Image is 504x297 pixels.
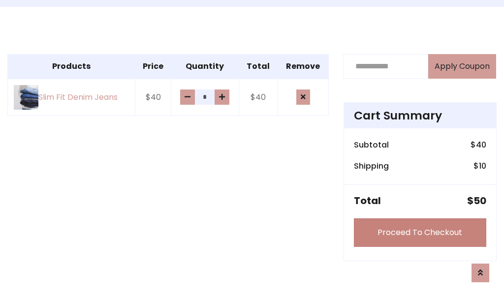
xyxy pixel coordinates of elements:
a: Slim Fit Denim Jeans [14,85,129,110]
td: $40 [239,79,278,116]
h6: $ [473,161,486,171]
th: Total [239,54,278,79]
h5: Total [354,195,381,207]
th: Remove [278,54,328,79]
span: 40 [476,139,486,150]
th: Price [135,54,171,79]
span: 10 [479,160,486,172]
h5: $ [467,195,486,207]
span: 50 [473,194,486,208]
h4: Cart Summary [354,109,486,122]
a: Proceed To Checkout [354,218,486,247]
td: $40 [135,79,171,116]
th: Products [8,54,135,79]
button: Apply Coupon [428,54,496,79]
h6: $ [471,140,486,149]
h6: Shipping [354,161,389,171]
h6: Subtotal [354,140,389,149]
th: Quantity [171,54,239,79]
